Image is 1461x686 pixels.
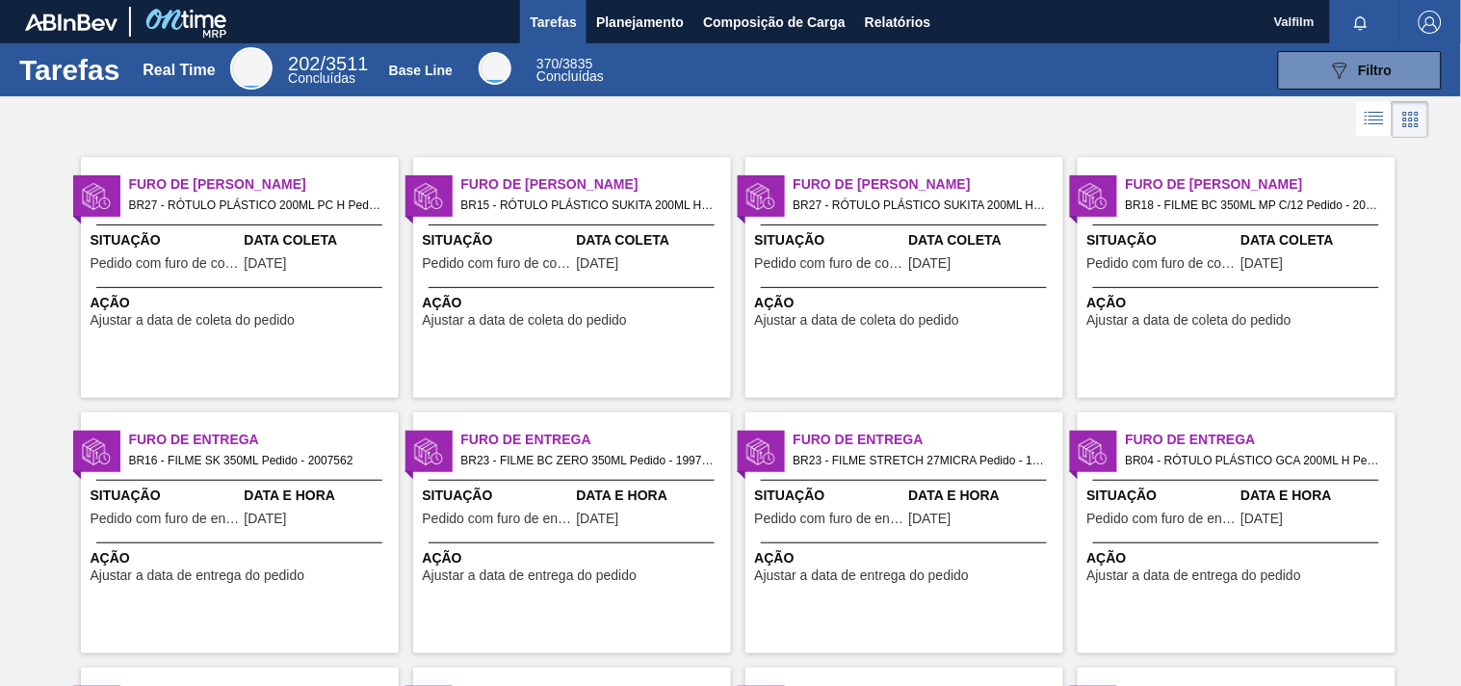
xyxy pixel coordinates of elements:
span: Ação [1087,548,1391,568]
div: Real Time [143,62,215,79]
span: Ação [423,293,726,313]
img: TNhmsLtSVTkK8tSr43FrP2fwEKptu5GPRR3wAAAABJRU5ErkJggg== [25,13,117,31]
span: 30/09/2025 [245,256,287,271]
span: Ajustar a data de coleta do pedido [1087,313,1292,328]
span: Ação [1087,293,1391,313]
span: Ação [91,293,394,313]
span: Ajustar a data de entrega do pedido [423,568,638,583]
span: Pedido com furo de entrega [91,512,240,526]
span: 30/09/2025, [909,512,952,526]
span: Furo de Coleta [794,174,1063,195]
span: Situação [755,230,904,251]
span: Data e Hora [1241,486,1391,506]
span: Ação [91,548,394,568]
span: Tarefas [530,11,577,34]
span: Pedido com furo de coleta [755,256,904,271]
span: Pedido com furo de entrega [423,512,572,526]
span: Data Coleta [1241,230,1391,251]
span: 370 [536,56,559,71]
span: Situação [423,486,572,506]
span: Ajustar a data de entrega do pedido [755,568,970,583]
div: Visão em Cards [1393,101,1429,138]
span: Data e Hora [577,486,726,506]
span: 30/09/2025, [577,512,619,526]
span: Pedido com furo de coleta [423,256,572,271]
span: 23/09/2025 [577,256,619,271]
img: Logout [1419,11,1442,34]
span: Relatórios [865,11,930,34]
span: Ajustar a data de entrega do pedido [1087,568,1302,583]
span: Furo de Coleta [1126,174,1396,195]
span: Data Coleta [577,230,726,251]
span: Furo de Entrega [129,430,399,450]
span: BR27 - RÓTULO PLÁSTICO SUKITA 200ML H Pedido - 2018157 [794,195,1048,216]
span: / 3511 [288,53,368,74]
span: Ação [755,293,1058,313]
span: Pedido com furo de coleta [1087,256,1237,271]
button: Filtro [1278,51,1442,90]
span: Concluídas [288,70,355,86]
span: BR04 - RÓTULO PLÁSTICO GCA 200ML H Pedido - 2020033 [1126,450,1380,471]
span: Situação [755,486,904,506]
div: Real Time [288,56,368,85]
div: Visão em Lista [1357,101,1393,138]
div: Base Line [536,58,604,83]
span: Situação [1087,230,1237,251]
span: BR18 - FILME BC 350ML MP C/12 Pedido - 2020928 [1126,195,1380,216]
span: BR23 - FILME STRETCH 27MICRA Pedido - 1997160 [794,450,1048,471]
span: BR27 - RÓTULO PLÁSTICO 200ML PC H Pedido - 2027025 [129,195,383,216]
span: Ação [423,548,726,568]
span: Furo de Coleta [461,174,731,195]
span: BR16 - FILME SK 350ML Pedido - 2007562 [129,450,383,471]
span: BR23 - FILME BC ZERO 350ML Pedido - 1997748 [461,450,716,471]
h1: Tarefas [19,59,120,81]
span: 30/09/2025 [1241,256,1284,271]
span: Situação [423,230,572,251]
div: Base Line [479,52,511,85]
img: status [82,182,111,211]
span: Ajustar a data de coleta do pedido [91,313,296,328]
span: Situação [91,230,240,251]
span: Data e Hora [909,486,1058,506]
span: Planejamento [596,11,684,34]
span: Furo de Entrega [1126,430,1396,450]
img: status [1079,437,1108,466]
span: Furo de Entrega [461,430,731,450]
span: Data Coleta [245,230,394,251]
img: status [82,437,111,466]
span: Ajustar a data de entrega do pedido [91,568,305,583]
span: 30/09/2025, [245,512,287,526]
span: / 3835 [536,56,592,71]
div: Base Line [389,63,453,78]
span: Furo de Coleta [129,174,399,195]
img: status [1079,182,1108,211]
img: status [746,182,775,211]
span: 202 [288,53,320,74]
span: Furo de Entrega [794,430,1063,450]
div: Real Time [230,47,273,90]
span: Composição de Carga [703,11,846,34]
span: Data Coleta [909,230,1058,251]
button: Notificações [1330,9,1392,36]
span: Pedido com furo de coleta [91,256,240,271]
span: Situação [91,486,240,506]
span: 27/09/2025 [909,256,952,271]
span: Situação [1087,486,1237,506]
img: status [414,437,443,466]
img: status [414,182,443,211]
span: Ação [755,548,1058,568]
span: BR15 - RÓTULO PLÁSTICO SUKITA 200ML H Pedido - 2002403 [461,195,716,216]
span: Pedido com furo de entrega [755,512,904,526]
span: Ajustar a data de coleta do pedido [755,313,960,328]
span: Ajustar a data de coleta do pedido [423,313,628,328]
span: 30/09/2025, [1241,512,1284,526]
span: Data e Hora [245,486,394,506]
span: Filtro [1359,63,1393,78]
span: Concluídas [536,68,604,84]
img: status [746,437,775,466]
span: Pedido com furo de entrega [1087,512,1237,526]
